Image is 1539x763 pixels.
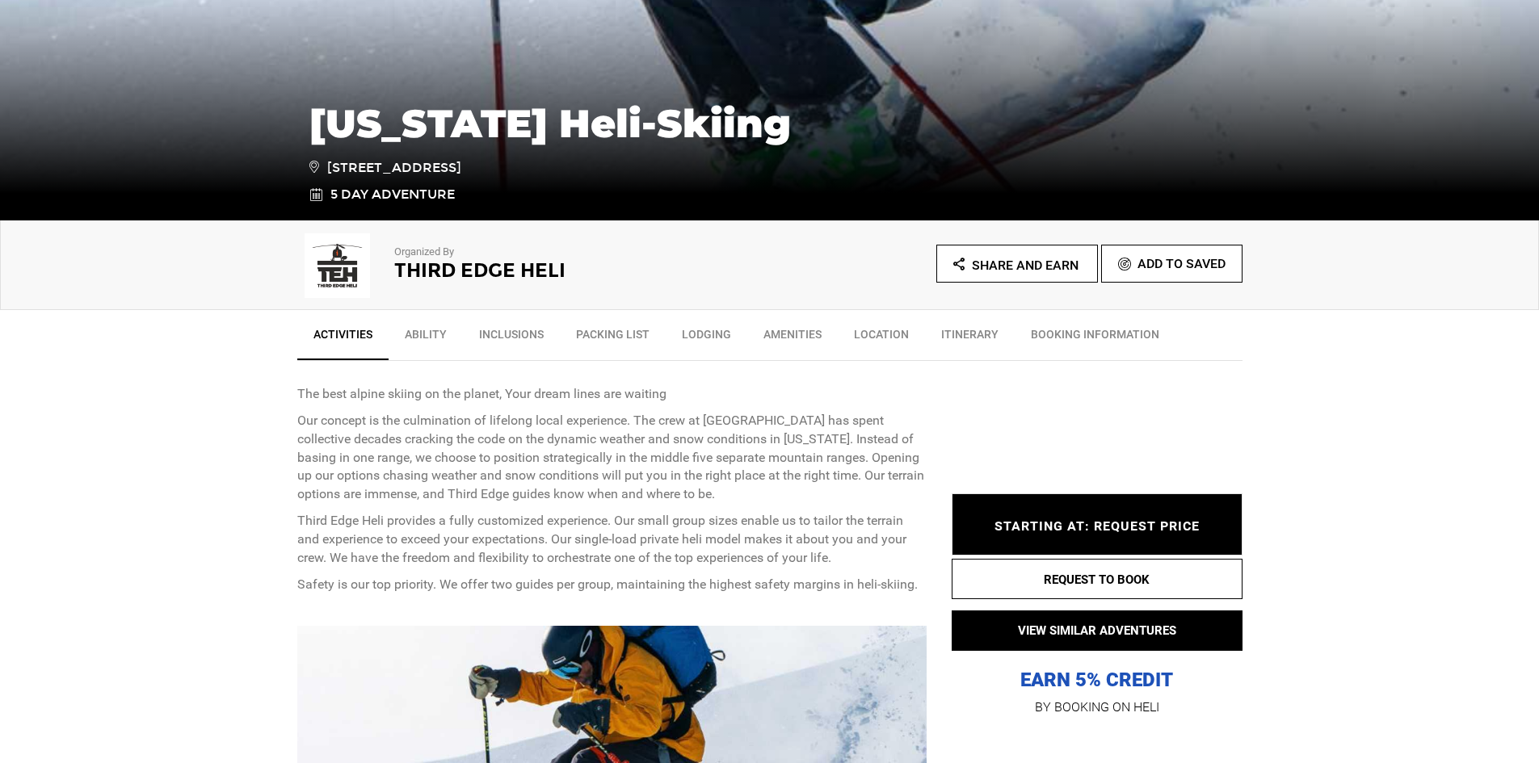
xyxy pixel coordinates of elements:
[952,559,1243,599] button: REQUEST TO BOOK
[560,318,666,358] a: Packing List
[309,157,461,178] span: [STREET_ADDRESS]
[1015,318,1175,358] a: BOOKING INFORMATION
[463,318,560,358] a: Inclusions
[972,258,1079,273] span: Share and Earn
[994,519,1200,535] span: STARTING AT: REQUEST PRICE
[952,506,1243,693] p: EARN 5% CREDIT
[297,412,927,504] p: Our concept is the culmination of lifelong local experience. The crew at [GEOGRAPHIC_DATA] has sp...
[925,318,1015,358] a: Itinerary
[297,318,389,360] a: Activities
[952,696,1243,719] p: BY BOOKING ON HELI
[297,512,927,568] p: Third Edge Heli provides a fully customized experience. Our small group sizes enable us to tailor...
[747,318,838,358] a: Amenities
[1137,256,1226,271] span: Add To Saved
[297,576,927,594] p: Safety is our top priority. We offer two guides per group, maintaining the highest safety margins...
[952,610,1243,651] button: VIEW SIMILAR ADVENTURES
[297,385,927,404] p: The best alpine skiing on the planet, Your dream lines are waiting
[394,260,725,281] h2: Third Edge Heli
[394,245,725,260] p: Organized By
[309,102,1230,145] h1: [US_STATE] Heli-Skiing
[330,186,455,204] span: 5 Day Adventure
[389,318,463,358] a: Ability
[666,318,747,358] a: Lodging
[838,318,925,358] a: Location
[297,233,378,298] img: img_1fde8f76b2d5789978466dd6e003f81b.jpeg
